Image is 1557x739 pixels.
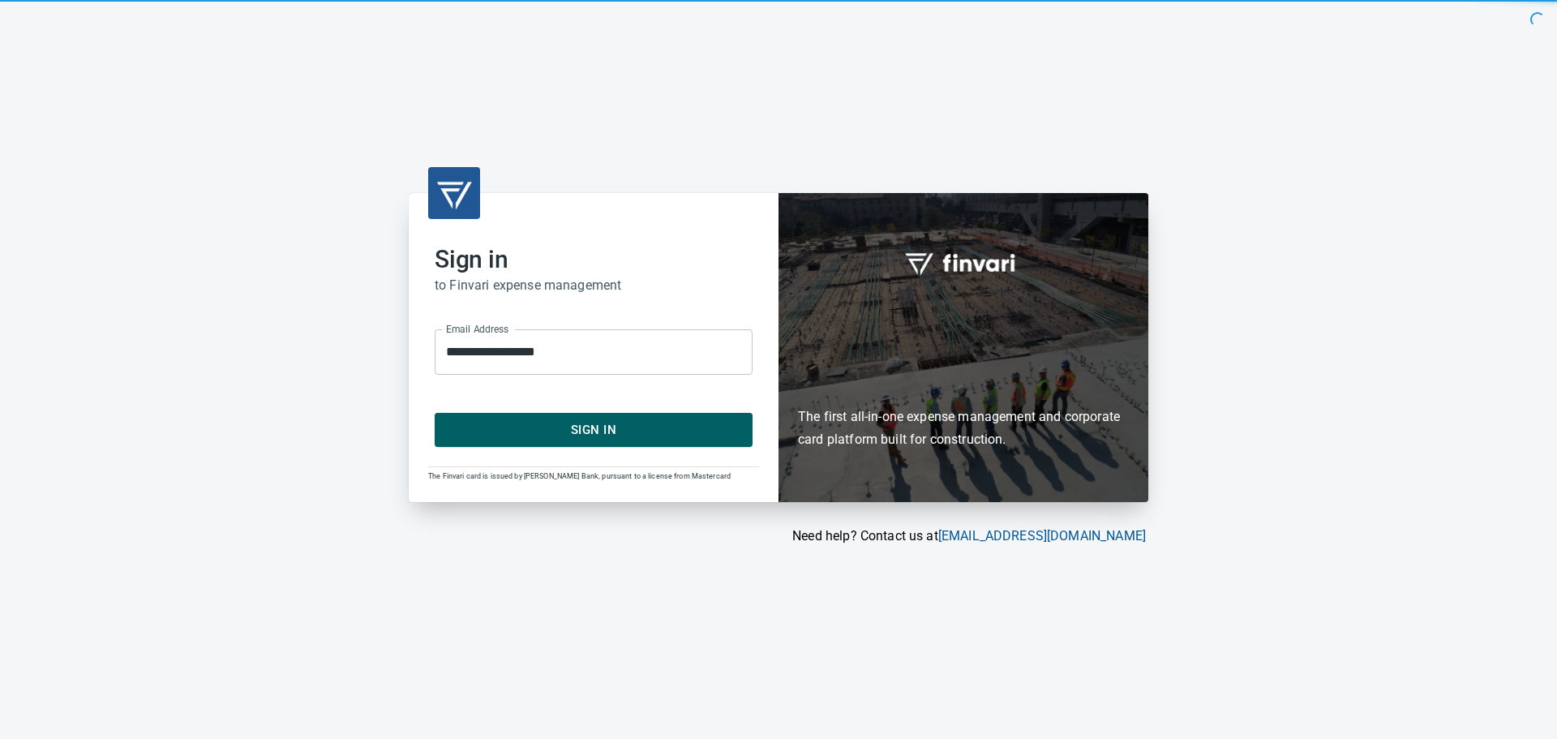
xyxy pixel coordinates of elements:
button: Sign In [435,413,753,447]
a: [EMAIL_ADDRESS][DOMAIN_NAME] [938,528,1146,544]
span: Sign In [453,419,735,440]
div: Finvari [778,193,1148,502]
h6: The first all-in-one expense management and corporate card platform built for construction. [798,312,1129,452]
img: transparent_logo.png [435,174,474,213]
p: Need help? Contact us at [409,526,1146,546]
h2: Sign in [435,245,753,274]
img: fullword_logo_white.png [903,244,1024,281]
span: The Finvari card is issued by [PERSON_NAME] Bank, pursuant to a license from Mastercard [428,472,731,480]
h6: to Finvari expense management [435,274,753,297]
